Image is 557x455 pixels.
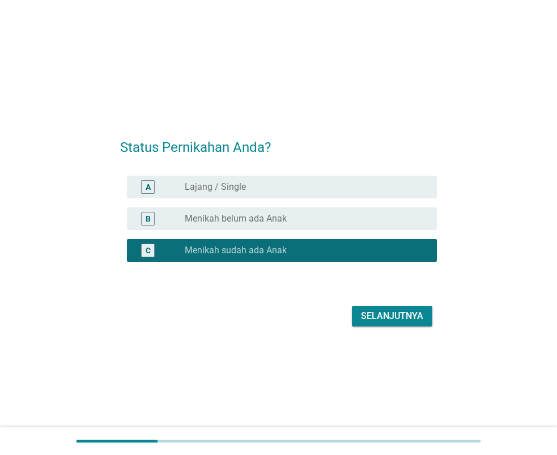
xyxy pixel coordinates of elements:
h2: Status Pernikahan Anda? [120,126,437,158]
div: A [146,181,151,193]
div: Selanjutnya [361,309,423,323]
div: B [146,212,151,224]
label: Menikah belum ada Anak [185,213,287,224]
label: Menikah sudah ada Anak [185,245,287,256]
label: Lajang / Single [185,181,246,193]
div: C [146,244,151,256]
button: Selanjutnya [352,306,432,326]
